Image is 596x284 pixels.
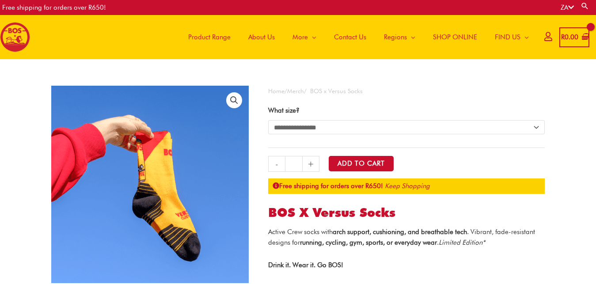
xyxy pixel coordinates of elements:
a: Product Range [179,15,239,59]
a: View Shopping Cart, empty [559,27,589,47]
a: + [303,156,319,172]
span: Product Range [188,24,231,50]
span: About Us [248,24,275,50]
a: More [284,15,325,59]
a: Search button [581,2,589,10]
input: Product quantity [285,156,302,172]
label: What size? [268,106,300,114]
em: Limited Edition* [439,239,485,246]
a: View full-screen image gallery [226,92,242,108]
h1: BOS x Versus Socks [268,205,545,220]
strong: arch support, cushioning, and breathable tech [333,228,467,236]
span: Regions [384,24,407,50]
span: Active Crew socks with . Vibrant, fade-resistant designs for . [268,228,535,247]
a: About Us [239,15,284,59]
a: Regions [375,15,424,59]
a: Contact Us [325,15,375,59]
strong: Drink it. Wear it. Go BOS! [268,261,343,269]
span: Contact Us [334,24,366,50]
a: Keep Shopping [385,182,430,190]
bdi: 0.00 [561,33,578,41]
a: Home [268,87,285,95]
a: Merch [287,87,304,95]
nav: Site Navigation [173,15,538,59]
span: R [561,33,565,41]
a: - [268,156,285,172]
span: SHOP ONLINE [433,24,477,50]
button: Add to Cart [329,156,394,171]
a: ZA [561,4,574,11]
span: FIND US [495,24,520,50]
nav: Breadcrumb [268,86,545,97]
strong: running, cycling, gym, sports, or everyday wear [300,239,437,246]
strong: Free shipping for orders over R650! [273,182,383,190]
a: SHOP ONLINE [424,15,486,59]
span: More [292,24,308,50]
